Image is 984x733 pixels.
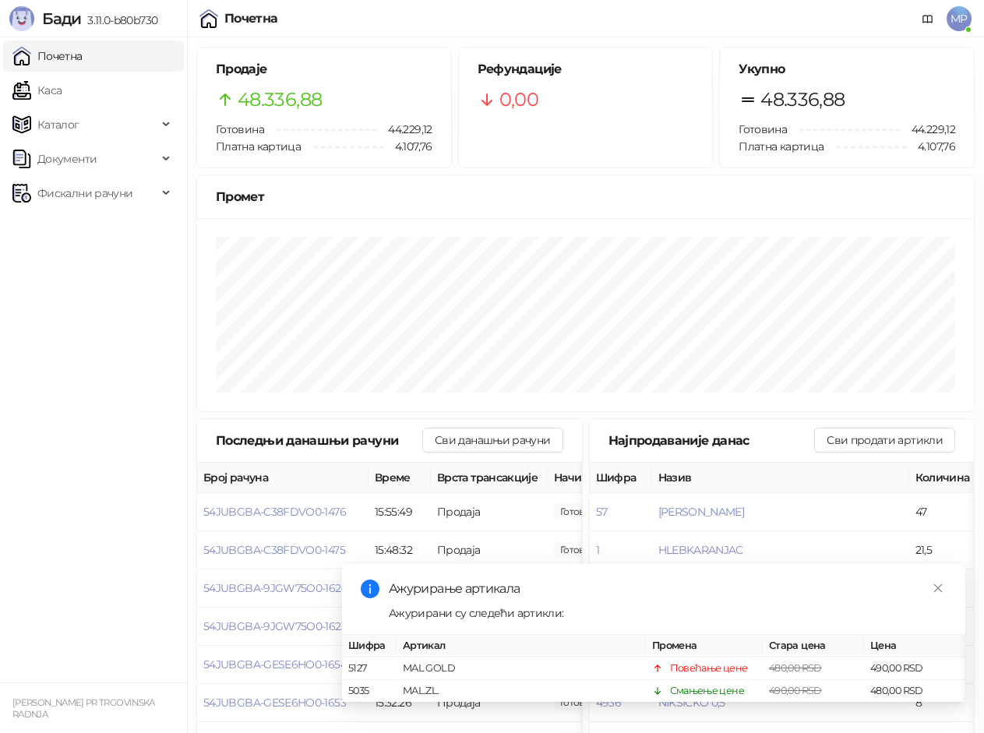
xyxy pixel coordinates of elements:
td: 5035 [342,680,397,703]
th: Количина [909,463,979,493]
h5: Продаје [216,60,432,79]
span: Платна картица [739,139,824,153]
td: 15:48:32 [369,531,431,569]
a: Почетна [12,41,83,72]
button: 1 [596,543,599,557]
span: 4.107,76 [384,138,432,155]
th: Шифра [590,463,652,493]
button: [PERSON_NAME] [658,505,745,519]
small: [PERSON_NAME] PR TRGOVINSKA RADNJA [12,697,155,720]
th: Цена [864,635,965,657]
h5: Укупно [739,60,955,79]
button: 54JUBGBA-GESE6HO0-1654 [203,657,347,671]
th: Начини плаћања [548,463,704,493]
span: 44.229,12 [377,121,432,138]
td: 490,00 RSD [864,657,965,680]
span: Готовина [739,122,787,136]
span: 480,00 RSD [769,662,822,674]
span: MP [947,6,972,31]
span: Готовина [216,122,264,136]
button: Сви данашњи рачуни [422,428,563,453]
td: Продаја [431,493,548,531]
span: info-circle [361,580,379,598]
button: 57 [596,505,608,519]
td: Продаја [431,531,548,569]
span: close [933,583,943,594]
div: Смањење цене [670,683,744,699]
span: 3.11.0-b80b730 [81,13,157,27]
span: 100,00 [554,503,607,520]
td: 21,5 [909,531,979,569]
img: Logo [9,6,34,31]
button: 54JUBGBA-9JGW75O0-1624 [203,581,347,595]
span: 490,00 RSD [769,685,822,696]
span: Фискални рачуни [37,178,132,209]
span: Документи [37,143,97,174]
div: Промет [216,187,955,206]
th: Артикал [397,635,646,657]
button: 54JUBGBA-GESE6HO0-1653 [203,696,346,710]
td: 5127 [342,657,397,680]
div: Најпродаваније данас [608,431,815,450]
h5: Рефундације [478,60,694,79]
td: MAL GOLD [397,657,646,680]
th: Број рачуна [197,463,369,493]
th: Шифра [342,635,397,657]
div: Повећање цене [670,661,748,676]
span: 0,00 [499,85,538,115]
th: Време [369,463,431,493]
span: 4.107,76 [907,138,955,155]
a: Каса [12,75,62,106]
button: 54JUBGBA-C38FDVO0-1476 [203,505,346,519]
span: 48.336,88 [760,85,845,115]
div: Последњи данашњи рачуни [216,431,422,450]
button: HLEBKARANJAC [658,543,743,557]
span: 48.336,88 [238,85,322,115]
div: Почетна [224,12,278,25]
div: Ажурирани су следећи артикли: [389,604,947,622]
td: MAL.ZL. [397,680,646,703]
td: 15:55:49 [369,493,431,531]
button: Сви продати артикли [814,428,955,453]
th: Назив [652,463,909,493]
div: Ажурирање артикала [389,580,947,598]
button: 54JUBGBA-C38FDVO0-1475 [203,543,345,557]
span: 44.229,12 [901,121,955,138]
td: 47 [909,493,979,531]
th: Врста трансакције [431,463,548,493]
td: 480,00 RSD [864,680,965,703]
span: Каталог [37,109,79,140]
span: 150,00 [554,541,607,559]
th: Стара цена [763,635,864,657]
a: Документација [915,6,940,31]
span: Бади [42,9,81,28]
a: Close [929,580,947,597]
span: Платна картица [216,139,301,153]
th: Промена [646,635,763,657]
button: 54JUBGBA-9JGW75O0-1623 [203,619,347,633]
